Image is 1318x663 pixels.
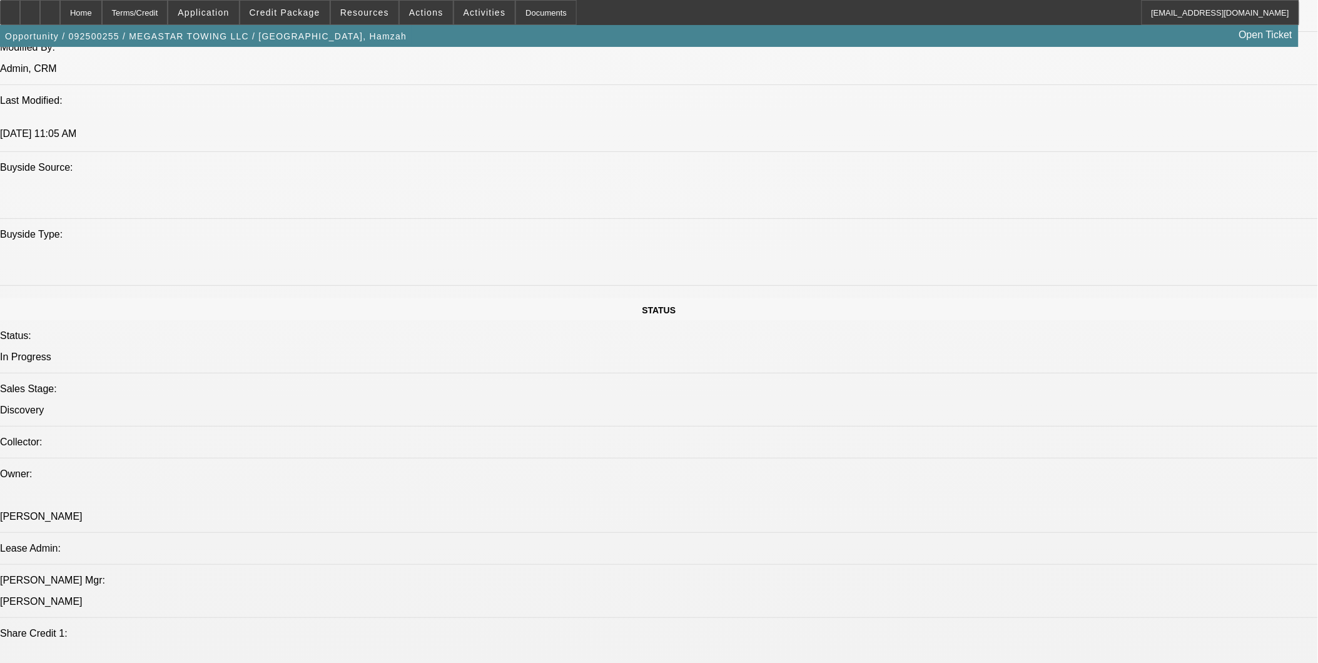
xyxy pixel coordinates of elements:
span: Application [178,8,229,18]
button: Credit Package [240,1,330,24]
button: Actions [400,1,453,24]
span: Activities [464,8,506,18]
button: Resources [331,1,398,24]
span: Actions [409,8,444,18]
span: Opportunity / 092500255 / MEGASTAR TOWING LLC / [GEOGRAPHIC_DATA], Hamzah [5,31,407,41]
span: Credit Package [250,8,320,18]
span: Resources [340,8,389,18]
span: STATUS [642,305,676,315]
button: Application [168,1,238,24]
a: Open Ticket [1234,24,1297,46]
button: Activities [454,1,515,24]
